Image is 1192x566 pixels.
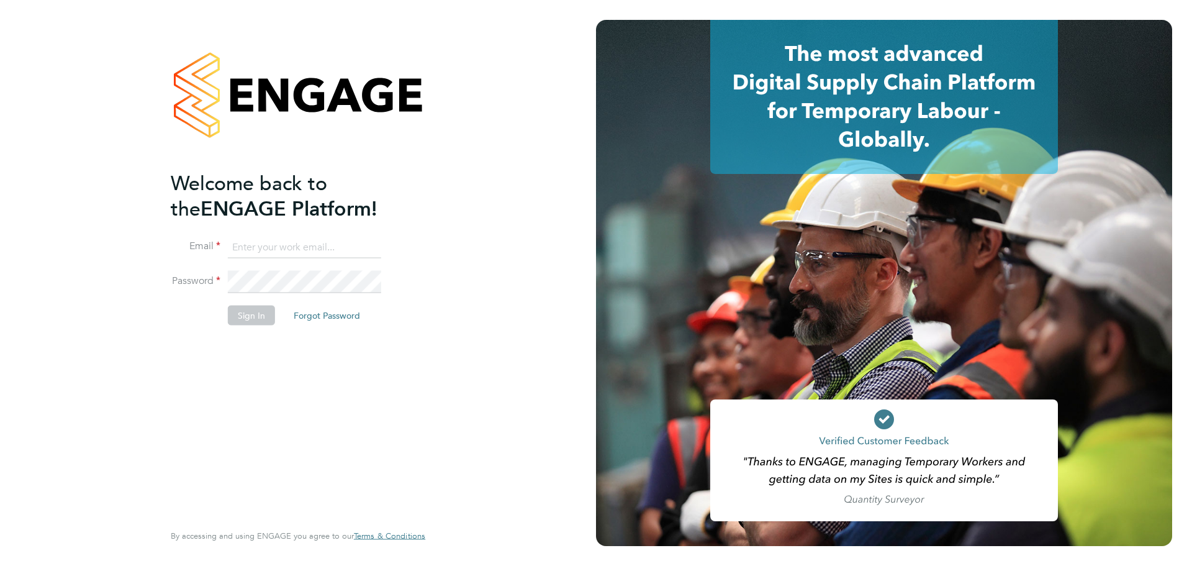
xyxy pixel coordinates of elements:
label: Email [171,240,220,253]
a: Terms & Conditions [354,531,425,541]
button: Forgot Password [284,306,370,326]
label: Password [171,275,220,288]
input: Enter your work email... [228,236,381,258]
span: By accessing and using ENGAGE you agree to our [171,531,425,541]
span: Terms & Conditions [354,531,425,541]
button: Sign In [228,306,275,326]
h2: ENGAGE Platform! [171,170,413,221]
span: Welcome back to the [171,171,327,221]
